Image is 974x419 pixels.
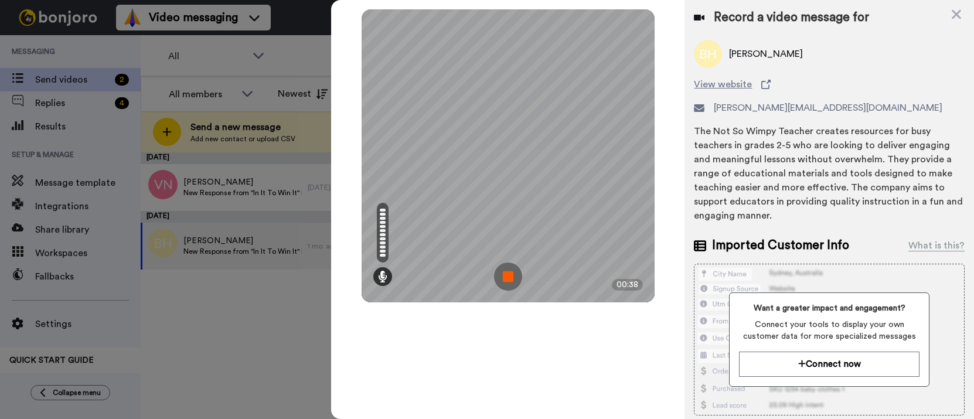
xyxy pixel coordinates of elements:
span: Imported Customer Info [712,237,849,254]
a: View website [694,77,965,91]
div: 00:38 [612,279,643,291]
span: [PERSON_NAME][EMAIL_ADDRESS][DOMAIN_NAME] [714,101,942,115]
span: Want a greater impact and engagement? [739,302,919,314]
span: Connect your tools to display your own customer data for more specialized messages [739,319,919,342]
div: The Not So Wimpy Teacher creates resources for busy teachers in grades 2-5 who are looking to del... [694,124,965,223]
button: Connect now [739,352,919,377]
span: View website [694,77,752,91]
img: ic_record_stop.svg [494,263,522,291]
div: What is this? [908,239,965,253]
